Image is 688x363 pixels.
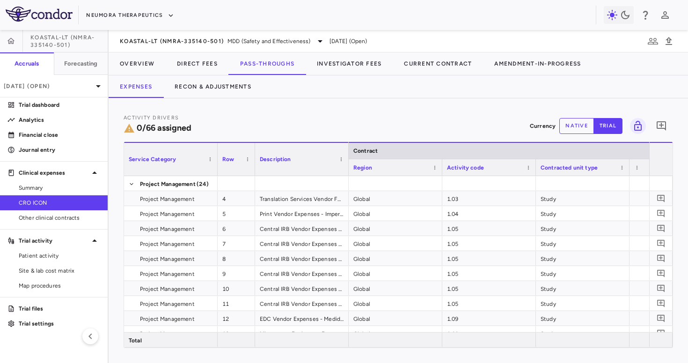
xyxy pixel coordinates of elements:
[140,252,195,267] span: Project Management
[19,101,100,109] p: Trial dashboard
[218,281,255,296] div: 10
[393,52,483,75] button: Current Contract
[19,146,100,154] p: Journal entry
[349,281,442,296] div: Global
[657,239,666,248] svg: Add comment
[140,207,195,222] span: Project Management
[536,281,629,296] div: Study
[218,236,255,251] div: 7
[442,221,536,236] div: 1.05
[109,75,163,98] button: Expenses
[218,311,255,326] div: 12
[353,148,378,154] span: Contract
[657,254,666,263] svg: Add comment
[655,222,667,235] button: Add comment
[255,266,349,281] div: Central IRB Vendor Expenses - Advarra - Initial Review - Miscellaneous
[442,311,536,326] div: 1.09
[19,116,100,124] p: Analytics
[349,266,442,281] div: Global
[655,297,667,310] button: Add comment
[19,304,100,313] p: Trial files
[218,326,255,341] div: 13
[442,236,536,251] div: 1.05
[4,82,93,90] p: [DATE] (Open)
[657,314,666,323] svg: Add comment
[218,206,255,221] div: 5
[653,118,669,134] button: Add comment
[655,327,667,340] button: Add comment
[255,281,349,296] div: Central IRB Vendor Expenses - Advarra - Translation of Services
[349,251,442,266] div: Global
[129,333,142,348] span: Total
[442,281,536,296] div: 1.05
[655,252,667,265] button: Add comment
[255,311,349,326] div: EDC Vendor Expenses - Medidata
[140,296,195,311] span: Project Management
[657,284,666,293] svg: Add comment
[140,237,195,252] span: Project Management
[349,311,442,326] div: Global
[197,177,209,192] span: (24)
[657,329,666,338] svg: Add comment
[15,59,39,68] h6: Accruals
[129,156,176,163] span: Service Category
[657,194,666,203] svg: Add comment
[349,191,442,206] div: Global
[442,251,536,266] div: 1.05
[124,115,179,121] span: Activity Drivers
[626,118,646,134] span: Lock grid
[657,269,666,278] svg: Add comment
[536,311,629,326] div: Study
[655,282,667,295] button: Add comment
[655,267,667,280] button: Add comment
[6,7,73,22] img: logo-full-SnFGN8VE.png
[86,8,174,23] button: Neumora Therapeutics
[255,221,349,236] div: Central IRB Vendor Expenses - Advarra - Initial Review
[140,267,195,282] span: Project Management
[140,282,195,296] span: Project Management
[536,266,629,281] div: Study
[255,191,349,206] div: Translation Services Vendor Fees
[442,206,536,221] div: 1.04
[655,192,667,205] button: Add comment
[218,266,255,281] div: 9
[656,120,667,132] svg: Add comment
[349,326,442,341] div: Global
[19,214,100,222] span: Other clinical contracts
[655,312,667,325] button: Add comment
[349,206,442,221] div: Global
[19,131,100,139] p: Financial close
[64,59,98,68] h6: Forecasting
[536,326,629,341] div: Study
[593,118,622,134] button: trial
[218,221,255,236] div: 6
[255,236,349,251] div: Central IRB Vendor Expenses - Advarra - Continuing Review
[655,207,667,220] button: Add comment
[163,75,263,98] button: Recon & Adjustments
[218,191,255,206] div: 4
[541,164,598,171] span: Contracted unit type
[140,222,195,237] span: Project Management
[19,252,100,260] span: Patient activity
[140,311,195,326] span: Project Management
[657,209,666,218] svg: Add comment
[655,237,667,250] button: Add comment
[349,236,442,251] div: Global
[19,267,100,275] span: Site & lab cost matrix
[255,296,349,311] div: Central IRB Vendor Expenses - Advarra - Review Services - Miscellaneous
[442,191,536,206] div: 1.03
[353,164,372,171] span: Region
[442,296,536,311] div: 1.05
[483,52,592,75] button: Amendment-In-Progress
[306,52,393,75] button: Investigator Fees
[536,251,629,266] div: Study
[657,224,666,233] svg: Add comment
[19,199,100,207] span: CRO ICON
[447,164,484,171] span: Activity code
[140,177,196,192] span: Project Management
[19,319,100,328] p: Trial settings
[120,37,224,45] span: KOASTAL-LT (NMRA-335140-501)
[255,206,349,221] div: Print Vendor Expenses - Imperial
[559,118,594,134] button: native
[227,37,311,45] span: MDD (Safety and Effectiveness)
